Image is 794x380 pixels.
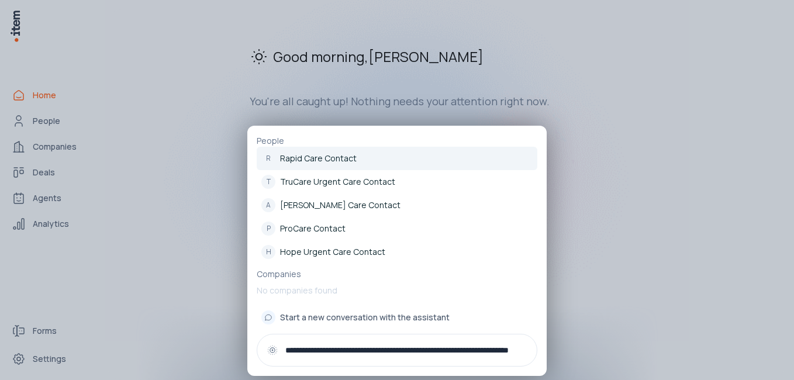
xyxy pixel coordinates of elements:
[280,199,401,211] p: [PERSON_NAME] Care Contact
[257,280,537,301] p: No companies found
[257,194,537,217] a: A[PERSON_NAME] Care Contact
[280,176,395,188] p: TruCare Urgent Care Contact
[261,198,275,212] div: A
[257,217,537,240] a: PProCare Contact
[257,268,537,280] p: Companies
[257,170,537,194] a: TTruCare Urgent Care Contact
[257,147,537,170] a: RRapid Care Contact
[280,223,346,234] p: ProCare Contact
[261,151,275,165] div: R
[280,153,357,164] p: Rapid Care Contact
[247,126,547,376] div: PeopleRRapid Care ContactTTruCare Urgent Care ContactA[PERSON_NAME] Care ContactPProCare ContactH...
[280,246,385,258] p: Hope Urgent Care Contact
[261,175,275,189] div: T
[261,245,275,259] div: H
[261,222,275,236] div: P
[257,240,537,264] a: HHope Urgent Care Contact
[257,135,537,147] p: People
